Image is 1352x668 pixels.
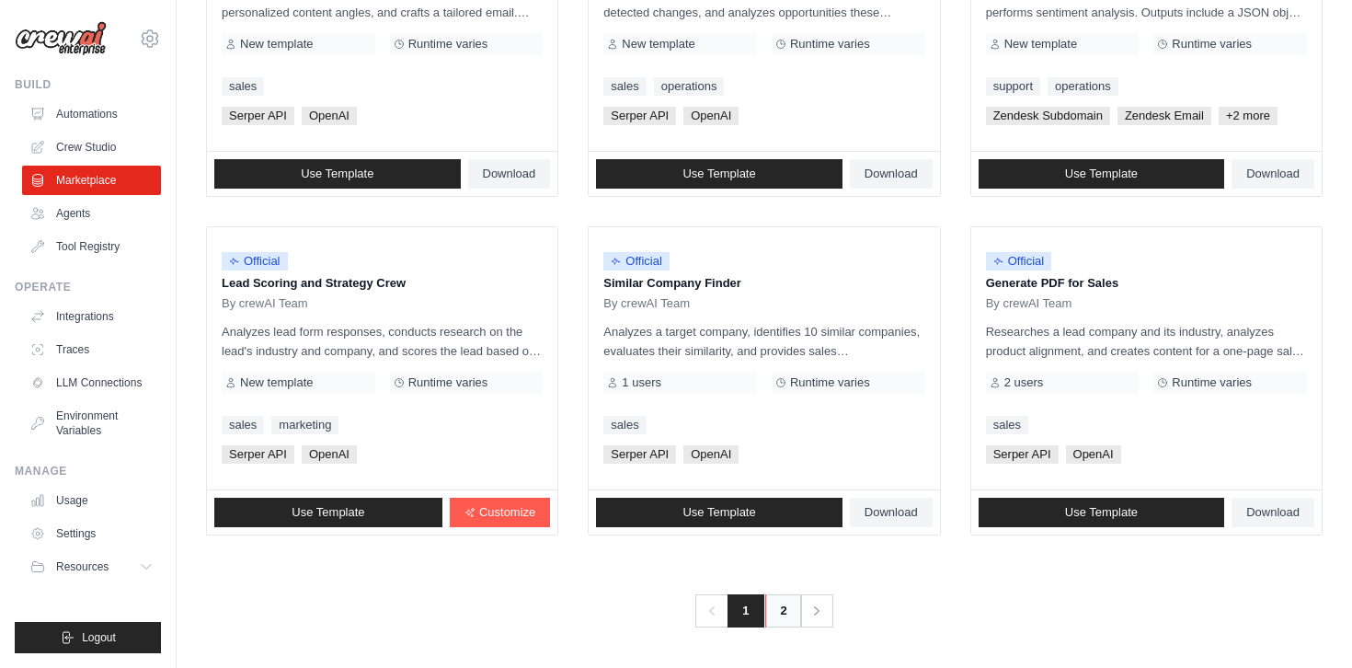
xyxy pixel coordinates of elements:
[301,167,373,181] span: Use Template
[240,37,313,52] span: New template
[603,445,676,464] span: Serper API
[214,498,442,527] a: Use Template
[603,107,676,125] span: Serper API
[22,302,161,331] a: Integrations
[683,107,739,125] span: OpenAI
[986,77,1040,96] a: support
[1172,375,1252,390] span: Runtime varies
[765,594,802,628] a: 2
[15,21,107,56] img: Logo
[596,159,842,189] a: Use Template
[1246,167,1300,181] span: Download
[979,159,1225,189] a: Use Template
[240,375,313,390] span: New template
[15,464,161,478] div: Manage
[986,322,1307,361] p: Researches a lead company and its industry, analyzes product alignment, and creates content for a...
[222,107,294,125] span: Serper API
[603,274,924,293] p: Similar Company Finder
[222,274,543,293] p: Lead Scoring and Strategy Crew
[222,445,294,464] span: Serper API
[15,280,161,294] div: Operate
[22,552,161,582] button: Resources
[292,505,364,520] span: Use Template
[1066,445,1121,464] span: OpenAI
[22,335,161,364] a: Traces
[603,252,670,271] span: Official
[622,37,694,52] span: New template
[408,37,488,52] span: Runtime varies
[986,445,1059,464] span: Serper API
[222,252,288,271] span: Official
[82,630,116,645] span: Logout
[986,274,1307,293] p: Generate PDF for Sales
[622,375,661,390] span: 1 users
[22,519,161,548] a: Settings
[1232,159,1314,189] a: Download
[479,505,535,520] span: Customize
[654,77,725,96] a: operations
[986,416,1028,434] a: sales
[1048,77,1118,96] a: operations
[603,416,646,434] a: sales
[22,199,161,228] a: Agents
[1004,375,1044,390] span: 2 users
[1117,107,1211,125] span: Zendesk Email
[596,498,842,527] a: Use Template
[15,622,161,653] button: Logout
[1172,37,1252,52] span: Runtime varies
[790,375,870,390] span: Runtime varies
[1246,505,1300,520] span: Download
[1232,498,1314,527] a: Download
[1219,107,1278,125] span: +2 more
[408,375,488,390] span: Runtime varies
[865,167,918,181] span: Download
[214,159,461,189] a: Use Template
[22,368,161,397] a: LLM Connections
[22,486,161,515] a: Usage
[986,107,1110,125] span: Zendesk Subdomain
[1004,37,1077,52] span: New template
[790,37,870,52] span: Runtime varies
[222,296,308,311] span: By crewAI Team
[850,159,933,189] a: Download
[1065,167,1138,181] span: Use Template
[695,594,832,628] nav: Pagination
[986,252,1052,271] span: Official
[1065,505,1138,520] span: Use Template
[682,505,755,520] span: Use Template
[222,416,264,434] a: sales
[222,322,543,361] p: Analyzes lead form responses, conducts research on the lead's industry and company, and scores th...
[468,159,551,189] a: Download
[302,445,357,464] span: OpenAI
[271,416,338,434] a: marketing
[850,498,933,527] a: Download
[22,132,161,162] a: Crew Studio
[302,107,357,125] span: OpenAI
[15,77,161,92] div: Build
[603,322,924,361] p: Analyzes a target company, identifies 10 similar companies, evaluates their similarity, and provi...
[979,498,1225,527] a: Use Template
[450,498,550,527] a: Customize
[22,401,161,445] a: Environment Variables
[56,559,109,574] span: Resources
[483,167,536,181] span: Download
[728,594,763,628] span: 1
[603,77,646,96] a: sales
[22,99,161,129] a: Automations
[222,77,264,96] a: sales
[22,232,161,261] a: Tool Registry
[22,166,161,195] a: Marketplace
[986,296,1072,311] span: By crewAI Team
[865,505,918,520] span: Download
[683,445,739,464] span: OpenAI
[682,167,755,181] span: Use Template
[603,296,690,311] span: By crewAI Team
